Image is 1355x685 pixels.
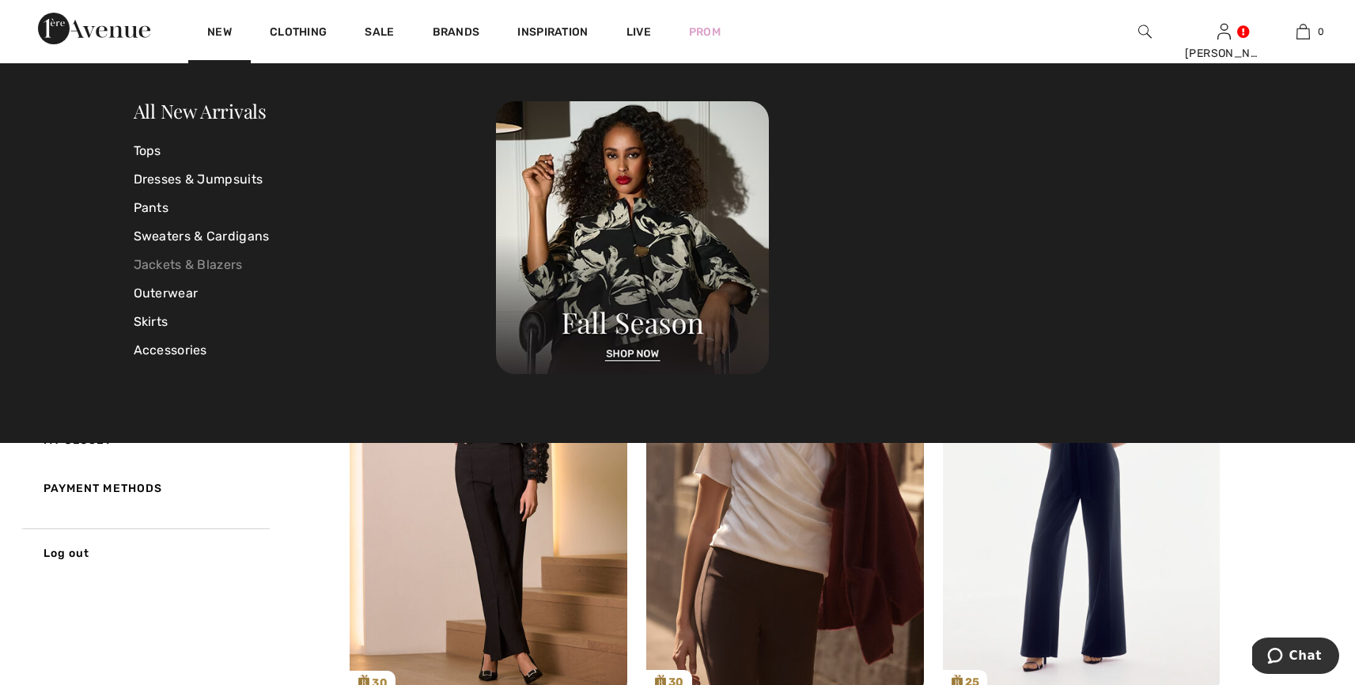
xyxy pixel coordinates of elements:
[1252,638,1339,677] iframe: Opens a widget where you can chat to one of our agents
[1217,22,1231,41] img: My Info
[21,464,270,513] a: Payment Methods
[517,25,588,42] span: Inspiration
[134,194,497,222] a: Pants
[365,25,394,42] a: Sale
[1264,22,1342,41] a: 0
[134,308,497,336] a: Skirts
[689,24,721,40] a: Prom
[134,137,497,165] a: Tops
[496,101,769,374] img: 250825120107_a8d8ca038cac6.jpg
[134,336,497,365] a: Accessories
[134,222,497,251] a: Sweaters & Cardigans
[433,25,480,42] a: Brands
[134,98,267,123] a: All New Arrivals
[1217,24,1231,39] a: Sign In
[626,24,651,40] a: Live
[1296,22,1310,41] img: My Bag
[207,25,232,42] a: New
[38,13,150,44] img: 1ère Avenue
[1185,45,1262,62] div: [PERSON_NAME]
[21,528,270,577] a: Log out
[270,25,327,42] a: Clothing
[1138,22,1152,41] img: search the website
[134,279,497,308] a: Outerwear
[134,251,497,279] a: Jackets & Blazers
[1318,25,1324,39] span: 0
[134,165,497,194] a: Dresses & Jumpsuits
